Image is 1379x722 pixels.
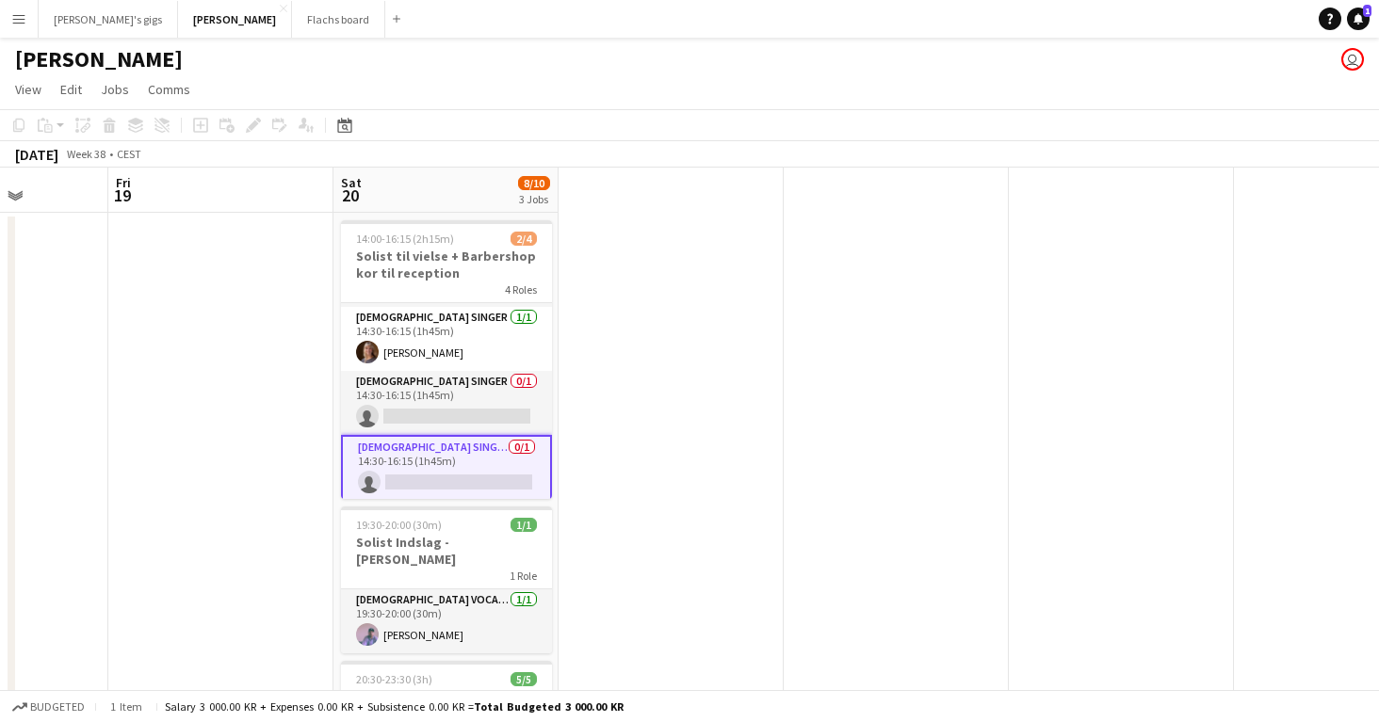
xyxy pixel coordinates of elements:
span: Budgeted [30,700,85,714]
app-user-avatar: Asger Søgaard Hajslund [1341,48,1364,71]
div: [DATE] [15,145,58,164]
div: Salary 3 000.00 KR + Expenses 0.00 KR + Subsistence 0.00 KR = [165,699,624,714]
a: 1 [1347,8,1370,30]
h3: Popkollektivet Kvintet til Sølvbryllup [341,688,552,722]
span: View [15,81,41,98]
div: CEST [117,147,141,161]
span: 1 item [104,699,149,714]
span: Sat [341,174,362,191]
span: 19:30-20:00 (30m) [356,518,442,532]
span: 5/5 [511,672,537,686]
span: 1 [1363,5,1371,17]
span: Edit [60,81,82,98]
span: Jobs [101,81,129,98]
app-job-card: 19:30-20:00 (30m)1/1Solist Indslag - [PERSON_NAME]1 Role[DEMOGRAPHIC_DATA] Vocal + Guitar1/119:30... [341,506,552,653]
span: 1 Role [510,569,537,583]
span: 14:00-16:15 (2h15m) [356,232,454,246]
button: Budgeted [9,697,88,717]
button: [PERSON_NAME] [178,1,292,38]
span: Comms [148,81,190,98]
app-job-card: 14:00-16:15 (2h15m)2/4Solist til vielse + Barbershop kor til reception4 Roles[DEMOGRAPHIC_DATA] V... [341,220,552,499]
a: Edit [53,77,89,102]
span: 2/4 [511,232,537,246]
h1: [PERSON_NAME] [15,45,183,73]
span: Week 38 [62,147,109,161]
span: 1/1 [511,518,537,532]
span: 4 Roles [505,282,537,297]
div: 3 Jobs [519,192,549,206]
a: Comms [140,77,198,102]
h3: Solist til vielse + Barbershop kor til reception [341,248,552,281]
a: View [8,77,49,102]
span: Fri [116,174,131,191]
app-card-role: [DEMOGRAPHIC_DATA] Vocal + Guitar1/119:30-20:00 (30m)[PERSON_NAME] [341,589,552,653]
app-card-role: [DEMOGRAPHIC_DATA] Singer1/114:30-16:15 (1h45m)[PERSON_NAME] [341,307,552,371]
span: 20 [338,185,362,206]
span: 20:30-23:30 (3h) [356,672,432,686]
app-card-role: [DEMOGRAPHIC_DATA] Singer0/114:30-16:15 (1h45m) [341,371,552,435]
button: Flachs board [292,1,385,38]
app-card-role: [DEMOGRAPHIC_DATA] Singer0/114:30-16:15 (1h45m) [341,435,552,503]
span: Total Budgeted 3 000.00 KR [474,699,624,714]
span: 19 [113,185,131,206]
span: 8/10 [518,176,550,190]
a: Jobs [93,77,137,102]
h3: Solist Indslag - [PERSON_NAME] [341,534,552,568]
button: [PERSON_NAME]'s gigs [39,1,178,38]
